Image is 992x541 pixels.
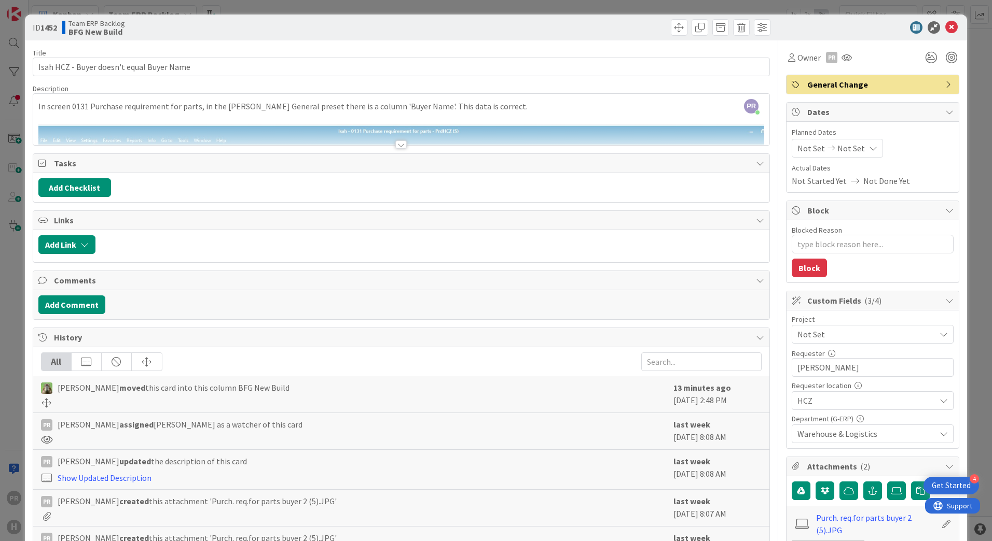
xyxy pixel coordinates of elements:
span: [PERSON_NAME] this card into this column BFG New Build [58,381,290,394]
b: 1452 [40,22,57,33]
span: [PERSON_NAME] this attachment 'Purch. req.for parts buyer 2 (5).JPG' [58,495,337,507]
div: [DATE] 8:07 AM [673,495,762,521]
span: Dates [807,106,940,118]
div: PR [41,419,52,431]
a: Purch. req.for parts buyer 2 (5).JPG [816,511,936,536]
input: type card name here... [33,58,770,76]
div: PR [41,496,52,507]
span: Owner [797,51,821,64]
div: 4 [970,474,979,483]
div: [DATE] 8:08 AM [673,455,762,484]
div: Requester location [792,382,954,389]
span: [PERSON_NAME] [PERSON_NAME] as a watcher of this card [58,418,302,431]
a: Show Updated Description [58,473,151,483]
button: Add Link [38,235,95,254]
span: HCZ [797,393,930,408]
b: last week [673,456,710,466]
b: created [119,496,149,506]
span: PR [744,99,759,113]
span: Actual Dates [792,163,954,174]
button: Add Checklist [38,178,111,197]
label: Requester [792,349,825,358]
span: Links [54,214,751,226]
span: History [54,331,751,344]
b: updated [119,456,151,466]
span: ID [33,21,57,34]
div: PR [41,456,52,467]
span: General Change [807,78,940,91]
div: Open Get Started checklist, remaining modules: 4 [924,477,979,494]
b: BFG New Build [68,27,125,36]
b: assigned [119,419,154,430]
span: Description [33,84,68,93]
b: last week [673,419,710,430]
img: TT [41,382,52,394]
span: Custom Fields [807,294,940,307]
span: Comments [54,274,751,287]
input: Search... [641,352,762,371]
b: moved [119,382,145,393]
span: Attachments [807,460,940,473]
span: Team ERP Backlog [68,19,125,27]
p: In screen 0131 Purchase requirement for parts, in the [PERSON_NAME] General preset there is a col... [38,101,764,112]
span: Not Set [797,142,825,154]
span: [PERSON_NAME] the description of this card [58,455,247,467]
button: Add Comment [38,295,105,314]
span: Block [807,204,940,217]
label: Title [33,48,46,58]
div: Get Started [932,480,971,491]
b: last week [673,496,710,506]
label: Blocked Reason [792,225,842,235]
div: All [42,353,72,371]
span: Warehouse & Logistics [797,428,935,440]
span: Support [22,2,47,14]
div: [DATE] 2:48 PM [673,381,762,407]
span: Not Done Yet [863,175,910,187]
button: Block [792,259,827,277]
span: Not Set [797,327,930,341]
div: [DATE] 8:08 AM [673,418,762,444]
span: ( 2 ) [860,461,870,472]
div: Project [792,316,954,323]
b: 13 minutes ago [673,382,731,393]
span: Not Set [837,142,865,154]
span: Not Started Yet [792,175,847,187]
span: Planned Dates [792,127,954,138]
span: ( 3/4 ) [864,295,881,306]
span: Tasks [54,157,751,169]
div: PR [826,52,837,63]
div: Department (G-ERP) [792,415,954,422]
